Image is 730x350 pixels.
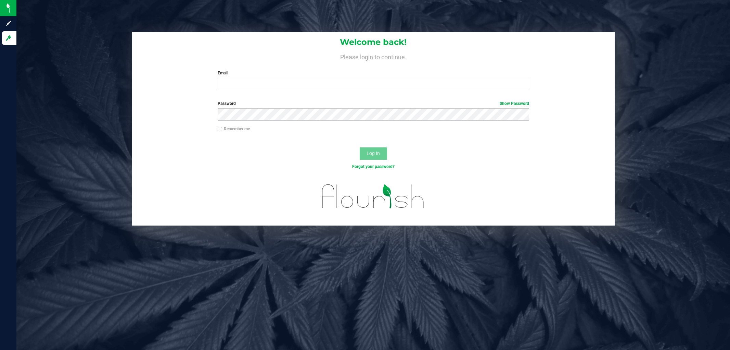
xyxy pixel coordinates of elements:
[132,52,615,60] h4: Please login to continue.
[218,126,250,132] label: Remember me
[313,177,434,216] img: flourish_logo.svg
[360,147,387,160] button: Log In
[218,70,529,76] label: Email
[5,20,12,27] inline-svg: Sign up
[352,164,395,169] a: Forgot your password?
[218,101,236,106] span: Password
[132,38,615,47] h1: Welcome back!
[500,101,529,106] a: Show Password
[5,35,12,41] inline-svg: Log in
[367,150,380,156] span: Log In
[218,127,222,132] input: Remember me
